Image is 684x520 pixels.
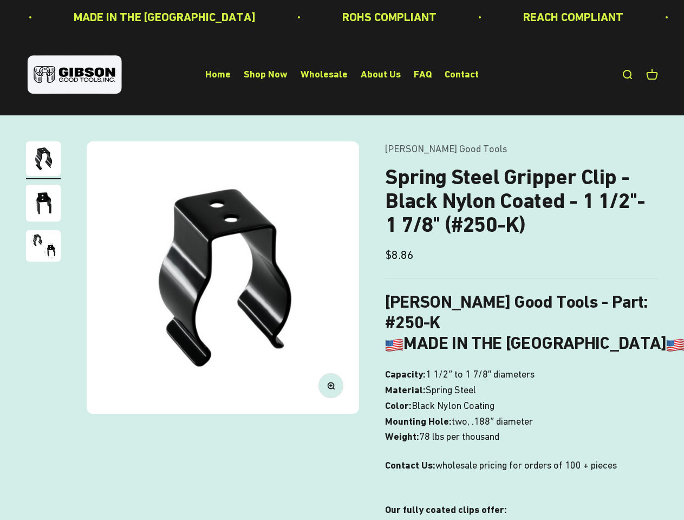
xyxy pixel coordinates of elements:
b: Color: [385,400,412,411]
span: two, .188″ diameter [452,414,532,430]
p: ROHS COMPLIANT [338,8,432,27]
b: Mounting Hole: [385,415,452,427]
b: [PERSON_NAME] Good Tools - Part: #250-K [385,291,648,333]
button: Go to item 3 [26,230,61,265]
h1: Spring Steel Gripper Clip - Black Nylon Coated - 1 1/2"- 1 7/8" (#250-K) [385,165,658,237]
span: Spring Steel [426,382,476,398]
strong: Our fully coated clips offer: [385,504,507,515]
a: FAQ [414,69,432,80]
p: MADE IN THE [GEOGRAPHIC_DATA] [69,8,251,27]
a: [PERSON_NAME] Good Tools [385,143,507,154]
span: Black Nylon Coating [412,398,494,414]
img: Gripper clip, made & shipped from the USA! [87,141,359,414]
p: wholesale pricing for orders of 100 + pieces [385,458,658,489]
span: 78 lbs per thousand [419,429,499,445]
a: Shop Now [244,69,288,80]
b: Weight: [385,431,419,442]
b: Material: [385,384,426,395]
img: close up of a spring steel gripper clip, tool clip, durable, secure holding, Excellent corrosion ... [26,230,61,262]
img: Gripper clip, made & shipped from the USA! [26,141,61,176]
a: Home [205,69,231,80]
strong: Contact Us: [385,459,435,471]
a: Contact [445,69,479,80]
span: 1 1/2″ to 1 7/8″ diameters [426,367,535,382]
button: Go to item 1 [26,141,61,179]
a: Wholesale [301,69,348,80]
p: REACH COMPLIANT [519,8,619,27]
b: MADE IN THE [GEOGRAPHIC_DATA] [385,333,684,353]
sale-price: $8.86 [385,245,414,264]
img: close up of a spring steel gripper clip, tool clip, durable, secure holding, Excellent corrosion ... [26,185,61,222]
button: Go to item 2 [26,185,61,225]
a: About Us [361,69,401,80]
b: Capacity: [385,368,426,380]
